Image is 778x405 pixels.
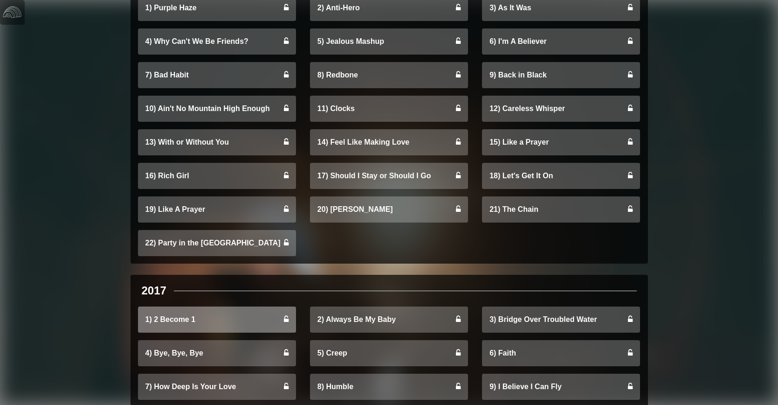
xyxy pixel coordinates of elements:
a: 12) Careless Whisper [482,96,640,122]
img: logo-white-4c48a5e4bebecaebe01ca5a9d34031cfd3d4ef9ae749242e8c4bf12ef99f53e8.png [3,3,21,21]
a: 10) Ain't No Mountain High Enough [138,96,296,122]
div: 2017 [142,282,166,299]
a: 9) I Believe I Can Fly [482,374,640,400]
a: 8) Humble [310,374,468,400]
a: 21) The Chain [482,196,640,223]
a: 1) 2 Become 1 [138,307,296,333]
a: 13) With or Without You [138,129,296,155]
a: 19) Like A Prayer [138,196,296,223]
a: 18) Let's Get It On [482,163,640,189]
a: 8) Redbone [310,62,468,88]
a: 5) Creep [310,340,468,366]
a: 2) Always Be My Baby [310,307,468,333]
a: 3) Bridge Over Troubled Water [482,307,640,333]
a: 9) Back in Black [482,62,640,88]
a: 15) Like a Prayer [482,129,640,155]
a: 4) Bye, Bye, Bye [138,340,296,366]
a: 7) How Deep Is Your Love [138,374,296,400]
a: 4) Why Can't We Be Friends? [138,28,296,55]
a: 17) Should I Stay or Should I Go [310,163,468,189]
a: 14) Feel Like Making Love [310,129,468,155]
a: 6) Faith [482,340,640,366]
a: 5) Jealous Mashup [310,28,468,55]
a: 11) Clocks [310,96,468,122]
a: 20) [PERSON_NAME] [310,196,468,223]
a: 16) Rich Girl [138,163,296,189]
a: 6) I'm A Believer [482,28,640,55]
a: 7) Bad Habit [138,62,296,88]
a: 22) Party in the [GEOGRAPHIC_DATA] [138,230,296,256]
